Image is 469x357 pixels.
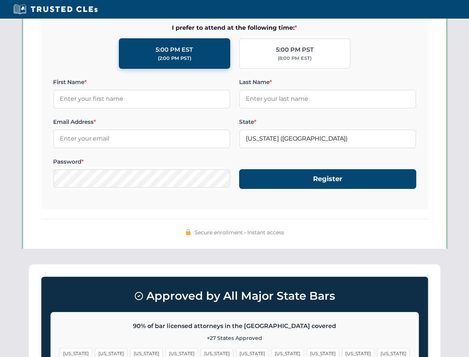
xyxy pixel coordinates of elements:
[11,4,100,15] img: Trusted CLEs
[51,286,419,306] h3: Approved by All Major State Bars
[239,169,416,189] button: Register
[53,90,230,108] input: Enter your first name
[53,23,416,33] span: I prefer to attend at the following time:
[195,228,284,237] span: Secure enrollment • Instant access
[239,90,416,108] input: Enter your last name
[53,118,230,126] label: Email Address
[60,321,410,331] p: 90% of bar licensed attorneys in the [GEOGRAPHIC_DATA] covered
[239,118,416,126] label: State
[276,45,314,55] div: 5:00 PM PST
[185,229,191,235] img: 🔒
[53,78,230,87] label: First Name
[156,45,193,55] div: 5:00 PM EST
[53,129,230,148] input: Enter your email
[278,55,312,62] div: (8:00 PM EST)
[53,157,230,166] label: Password
[60,334,410,342] p: +27 States Approved
[239,78,416,87] label: Last Name
[158,55,191,62] div: (2:00 PM PST)
[239,129,416,148] input: Florida (FL)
